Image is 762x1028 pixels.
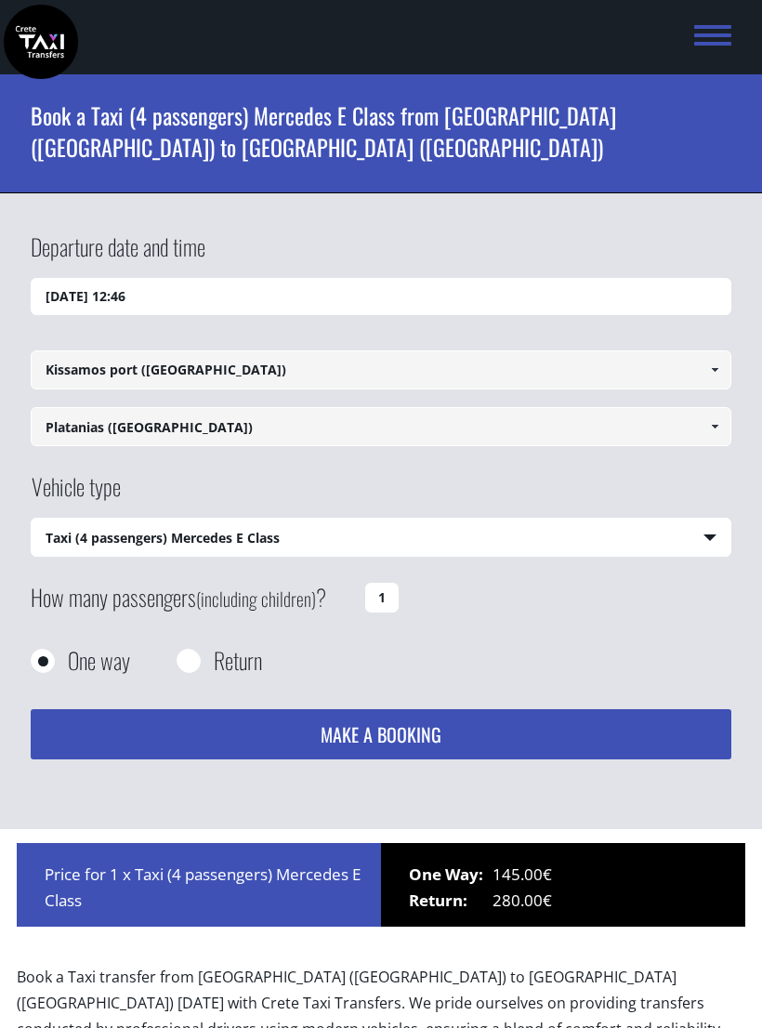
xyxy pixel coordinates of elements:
label: Departure date and time [31,231,205,278]
a: Show All Items [700,350,730,389]
a: Crete Taxi Transfers | Book a Taxi transfer from Kissamos port (Chania) to Platanias (Rethymnon) ... [4,30,78,49]
div: 145.00€ 280.00€ [381,843,745,927]
label: How many passengers ? [31,575,354,621]
label: Return [214,649,262,672]
div: Price for 1 x Taxi (4 passengers) Mercedes E Class [17,843,381,927]
h1: Book a Taxi (4 passengers) Mercedes E Class from [GEOGRAPHIC_DATA] ([GEOGRAPHIC_DATA]) to [GEOGRA... [31,74,731,163]
label: One way [68,649,130,672]
small: (including children) [196,585,316,613]
span: One Way: [409,862,493,888]
button: MAKE A BOOKING [31,709,731,759]
span: Return: [409,888,493,914]
input: Select pickup location [31,350,731,389]
img: Crete Taxi Transfers | Book a Taxi transfer from Kissamos port (Chania) to Platanias (Rethymnon) ... [4,5,78,79]
input: Select drop-off location [31,407,731,446]
a: Show All Items [700,407,730,446]
label: Vehicle type [31,470,121,518]
span: Taxi (4 passengers) Mercedes E Class [32,519,730,558]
